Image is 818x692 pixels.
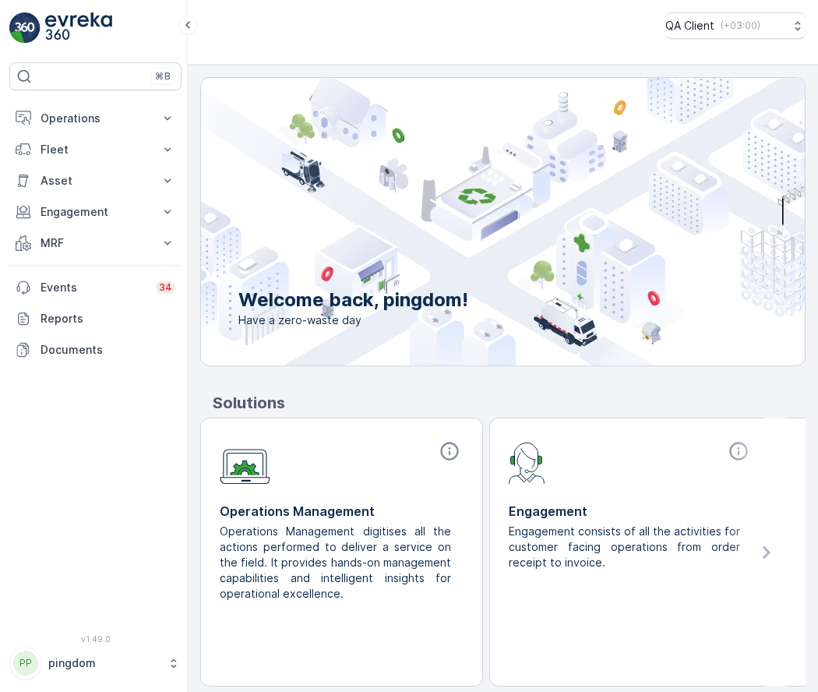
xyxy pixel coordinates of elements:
[9,228,182,259] button: MRF
[665,18,714,34] p: QA Client
[48,655,160,671] p: pingdom
[41,111,150,126] p: Operations
[238,312,468,328] span: Have a zero-waste day
[665,12,806,39] button: QA Client(+03:00)
[721,19,760,32] p: ( +03:00 )
[9,334,182,365] a: Documents
[13,651,38,676] div: PP
[41,204,150,220] p: Engagement
[41,311,175,327] p: Reports
[220,524,451,602] p: Operations Management digitises all the actions performed to deliver a service on the field. It p...
[9,103,182,134] button: Operations
[155,70,171,83] p: ⌘B
[509,524,740,570] p: Engagement consists of all the activities for customer facing operations from order receipt to in...
[9,272,182,303] a: Events34
[41,342,175,358] p: Documents
[9,12,41,44] img: logo
[238,288,468,312] p: Welcome back, pingdom!
[159,281,172,294] p: 34
[509,440,545,484] img: module-icon
[131,78,805,365] img: city illustration
[9,647,182,680] button: PPpingdom
[41,280,146,295] p: Events
[220,502,464,521] p: Operations Management
[9,134,182,165] button: Fleet
[41,173,150,189] p: Asset
[9,196,182,228] button: Engagement
[45,12,112,44] img: logo_light-DOdMpM7g.png
[9,303,182,334] a: Reports
[220,440,270,485] img: module-icon
[509,502,753,521] p: Engagement
[9,165,182,196] button: Asset
[41,142,150,157] p: Fleet
[213,391,806,415] p: Solutions
[41,235,150,251] p: MRF
[9,634,182,644] span: v 1.49.0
